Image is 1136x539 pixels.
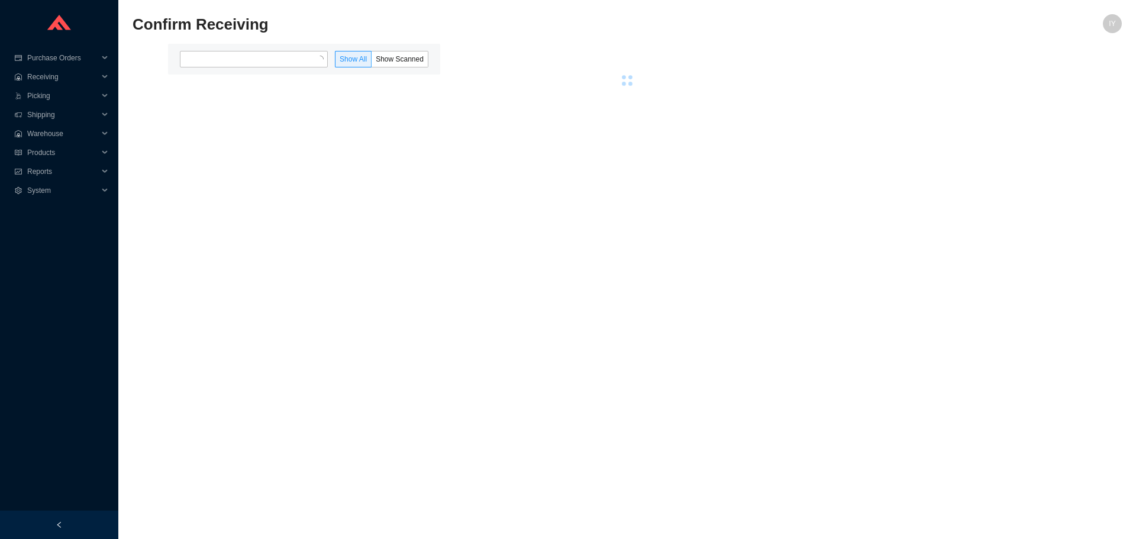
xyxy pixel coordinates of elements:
[340,55,367,63] span: Show All
[27,49,98,67] span: Purchase Orders
[27,181,98,200] span: System
[376,55,424,63] span: Show Scanned
[14,187,22,194] span: setting
[27,162,98,181] span: Reports
[27,105,98,124] span: Shipping
[27,143,98,162] span: Products
[14,168,22,175] span: fund
[27,86,98,105] span: Picking
[133,14,874,35] h2: Confirm Receiving
[56,521,63,528] span: left
[27,67,98,86] span: Receiving
[1109,14,1115,33] span: IY
[14,149,22,156] span: read
[315,54,325,64] span: loading
[27,124,98,143] span: Warehouse
[14,54,22,62] span: credit-card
